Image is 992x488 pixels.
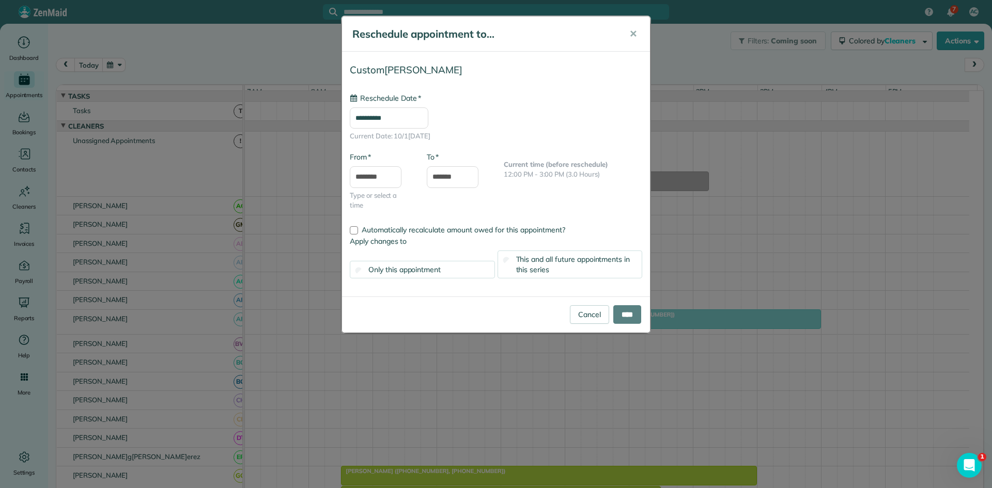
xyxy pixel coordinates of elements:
[368,265,441,274] span: Only this appointment
[957,453,982,478] iframe: Intercom live chat
[350,236,642,246] label: Apply changes to
[629,28,637,40] span: ✕
[350,131,642,141] span: Current Date: 10/1[DATE]
[350,152,371,162] label: From
[504,169,642,180] p: 12:00 PM - 3:00 PM (3.0 Hours)
[516,255,630,274] span: This and all future appointments in this series
[350,93,421,103] label: Reschedule Date
[503,257,509,263] input: This and all future appointments in this series
[570,305,609,324] a: Cancel
[978,453,986,461] span: 1
[355,267,362,274] input: Only this appointment
[504,160,608,168] b: Current time (before reschedule)
[427,152,439,162] label: To
[350,65,642,75] h4: Custom[PERSON_NAME]
[352,27,615,41] h5: Reschedule appointment to...
[350,191,411,211] span: Type or select a time
[362,225,565,234] span: Automatically recalculate amount owed for this appointment?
